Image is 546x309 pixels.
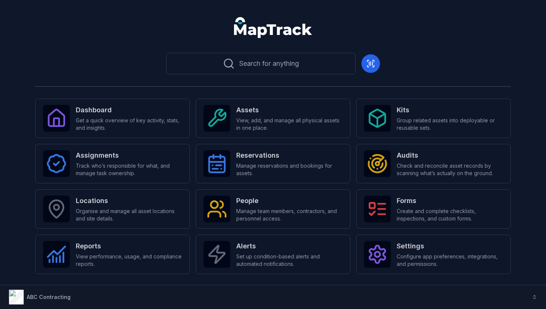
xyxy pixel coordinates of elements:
[196,144,350,183] a: ReservationsManage reservations and bookings for assets.
[397,105,503,115] strong: Kits
[397,117,503,132] span: Group related assets into deployable or reusable sets.
[397,241,503,251] strong: Settings
[397,150,503,161] strong: Audits
[356,144,511,183] a: AuditsCheck and reconcile asset records by scanning what’s actually on the ground.
[76,253,182,268] span: View performance, usage, and compliance reports.
[35,99,190,138] a: DashboardGet a quick overview of key activity, stats, and insights.
[76,105,182,115] strong: Dashboard
[356,235,511,274] a: SettingsConfigure app preferences, integrations, and permissions.
[397,162,503,177] span: Check and reconcile asset records by scanning what’s actually on the ground.
[236,105,342,115] strong: Assets
[397,196,503,206] strong: Forms
[196,235,350,274] a: AlertsSet up condition-based alerts and automated notifications.
[397,207,503,222] span: Create and complete checklists, inspections, and custom forms.
[222,17,324,38] nav: Global
[27,294,71,300] strong: ABC Contracting
[76,150,182,161] strong: Assignments
[76,117,182,132] span: Get a quick overview of key activity, stats, and insights.
[196,99,350,138] a: AssetsView, add, and manage all physical assets in one place.
[35,144,190,183] a: AssignmentsTrack who’s responsible for what, and manage task ownership.
[76,241,182,251] strong: Reports
[239,58,299,69] span: Search for anything
[236,150,342,161] strong: Reservations
[76,207,182,222] span: Organise and manage all asset locations and site details.
[236,253,342,268] span: Set up condition-based alerts and automated notifications.
[236,241,342,251] strong: Alerts
[35,235,190,274] a: ReportsView performance, usage, and compliance reports.
[166,53,355,74] button: Search for anything
[397,253,503,268] span: Configure app preferences, integrations, and permissions.
[76,162,182,177] span: Track who’s responsible for what, and manage task ownership.
[76,196,182,206] strong: Locations
[356,99,511,138] a: KitsGroup related assets into deployable or reusable sets.
[236,196,342,206] strong: People
[236,162,342,177] span: Manage reservations and bookings for assets.
[356,189,511,229] a: FormsCreate and complete checklists, inspections, and custom forms.
[236,207,342,222] span: Manage team members, contractors, and personnel access.
[35,189,190,229] a: LocationsOrganise and manage all asset locations and site details.
[236,117,342,132] span: View, add, and manage all physical assets in one place.
[196,189,350,229] a: PeopleManage team members, contractors, and personnel access.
